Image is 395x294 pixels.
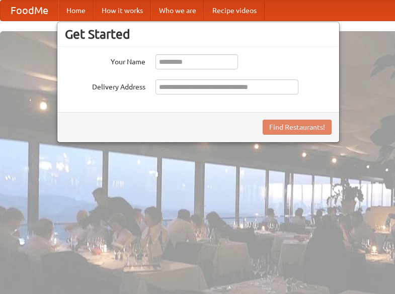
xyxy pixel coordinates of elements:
[65,27,332,42] h3: Get Started
[263,120,332,135] button: Find Restaurants!
[65,79,145,92] label: Delivery Address
[1,1,58,21] a: FoodMe
[58,1,94,21] a: Home
[151,1,204,21] a: Who we are
[94,1,151,21] a: How it works
[65,54,145,67] label: Your Name
[204,1,265,21] a: Recipe videos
